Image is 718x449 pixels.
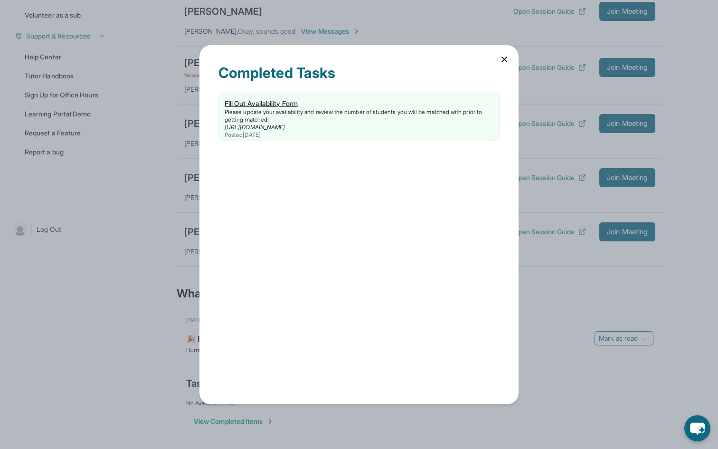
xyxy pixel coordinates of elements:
a: Fill Out Availability FormPlease update your availability and review the number of students you w... [219,93,499,141]
a: [URL][DOMAIN_NAME] [225,124,285,131]
div: Posted [DATE] [225,131,493,139]
div: Fill Out Availability Form [225,99,493,108]
div: Please update your availability and review the number of students you will be matched with prior ... [225,108,493,124]
button: chat-button [684,415,710,441]
div: Completed Tasks [218,64,500,93]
